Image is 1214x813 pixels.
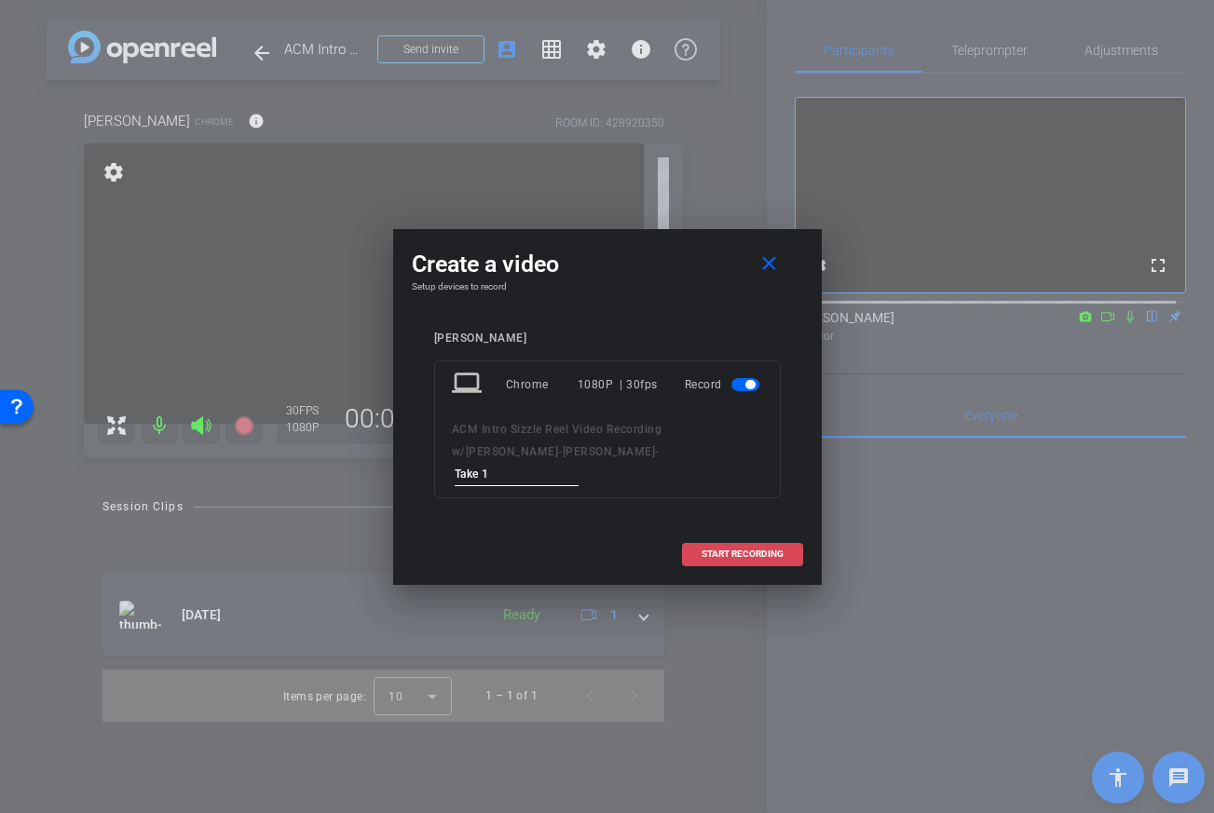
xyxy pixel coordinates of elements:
[558,445,563,458] span: -
[434,332,781,346] div: [PERSON_NAME]
[757,252,781,276] mat-icon: close
[412,248,803,281] div: Create a video
[506,368,578,401] div: Chrome
[702,549,784,559] span: START RECORDING
[655,445,660,458] span: -
[685,368,763,401] div: Record
[452,423,662,458] span: ACM Intro Sizzle Reel Video Recording w/[PERSON_NAME]
[412,281,803,292] h4: Setup devices to record
[455,463,580,486] input: ENTER HERE
[682,543,803,566] button: START RECORDING
[563,445,656,458] span: [PERSON_NAME]
[578,368,658,401] div: 1080P | 30fps
[452,368,485,401] mat-icon: laptop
